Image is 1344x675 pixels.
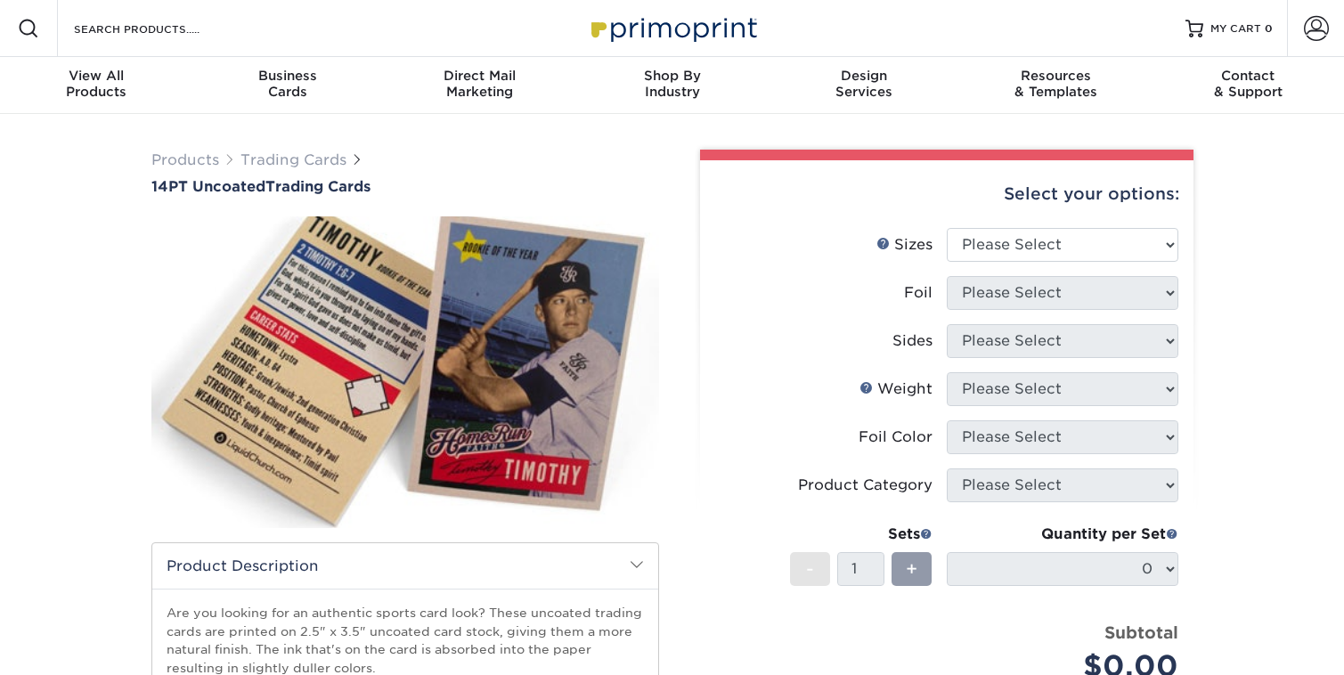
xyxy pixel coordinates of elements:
[798,475,933,496] div: Product Category
[151,178,265,195] span: 14PT Uncoated
[72,18,246,39] input: SEARCH PRODUCTS.....
[384,68,576,100] div: Marketing
[768,57,960,114] a: DesignServices
[1152,68,1344,100] div: & Support
[583,9,762,47] img: Primoprint
[906,556,917,582] span: +
[151,151,219,168] a: Products
[152,543,658,589] h2: Product Description
[768,68,960,100] div: Services
[192,68,385,84] span: Business
[1152,57,1344,114] a: Contact& Support
[576,68,769,84] span: Shop By
[151,197,659,548] img: 14PT Uncoated 01
[876,234,933,256] div: Sizes
[1152,68,1344,84] span: Contact
[806,556,814,582] span: -
[576,68,769,100] div: Industry
[384,57,576,114] a: Direct MailMarketing
[859,378,933,400] div: Weight
[151,178,659,195] a: 14PT UncoatedTrading Cards
[904,282,933,304] div: Foil
[714,160,1179,228] div: Select your options:
[240,151,346,168] a: Trading Cards
[960,68,1153,84] span: Resources
[960,57,1153,114] a: Resources& Templates
[384,68,576,84] span: Direct Mail
[1210,21,1261,37] span: MY CART
[768,68,960,84] span: Design
[151,178,659,195] h1: Trading Cards
[576,57,769,114] a: Shop ByIndustry
[892,330,933,352] div: Sides
[859,427,933,448] div: Foil Color
[1265,22,1273,35] span: 0
[790,524,933,545] div: Sets
[947,524,1178,545] div: Quantity per Set
[960,68,1153,100] div: & Templates
[192,68,385,100] div: Cards
[192,57,385,114] a: BusinessCards
[1104,622,1178,642] strong: Subtotal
